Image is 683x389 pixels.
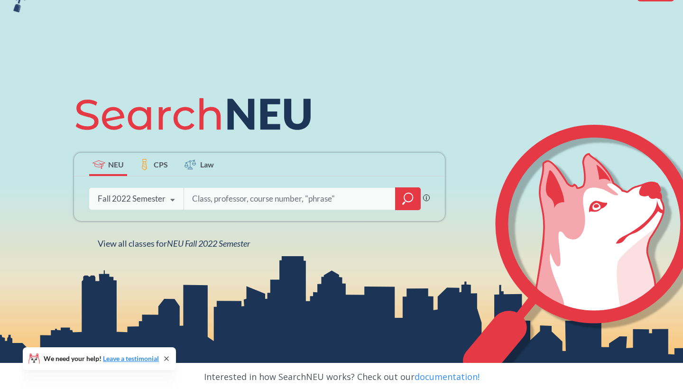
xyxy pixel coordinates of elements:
span: We need your help! [44,355,159,362]
svg: magnifying glass [402,192,414,205]
span: CPS [154,159,168,170]
a: documentation! [415,371,480,382]
span: Law [200,159,214,170]
span: NEU [108,159,124,170]
span: View all classes for [98,238,250,249]
div: Fall 2022 Semester [98,194,166,204]
input: Class, professor, course number, "phrase" [191,189,388,209]
span: NEU Fall 2022 Semester [167,238,250,249]
a: Leave a testimonial [103,354,159,362]
div: magnifying glass [395,187,421,210]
